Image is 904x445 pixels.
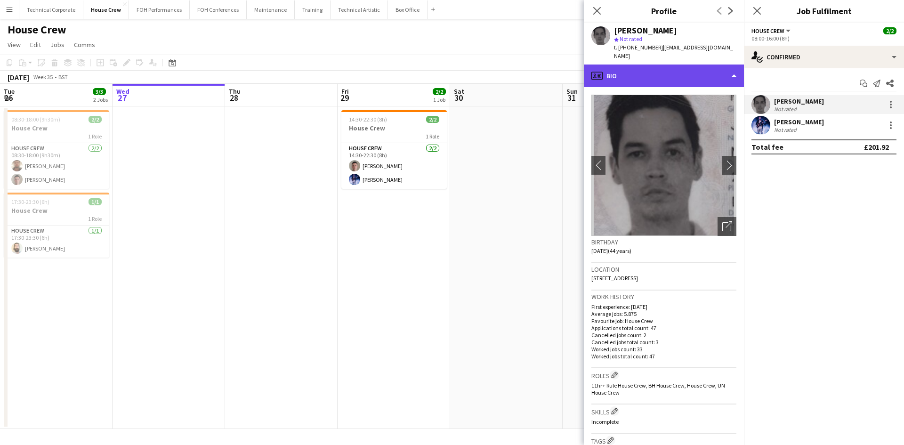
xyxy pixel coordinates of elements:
[47,39,68,51] a: Jobs
[31,73,55,81] span: Week 35
[591,346,736,353] p: Worked jobs count: 33
[190,0,247,19] button: FOH Conferences
[452,92,464,103] span: 30
[774,126,799,133] div: Not rated
[584,5,744,17] h3: Profile
[751,27,784,34] span: House Crew
[614,44,663,51] span: t. [PHONE_NUMBER]
[8,40,21,49] span: View
[751,35,896,42] div: 08:00-16:00 (8h)
[30,40,41,49] span: Edit
[591,310,736,317] p: Average jobs: 5.875
[74,40,95,49] span: Comms
[4,193,109,258] app-job-card: 17:30-23:30 (6h)1/1House Crew1 RoleHouse Crew1/117:30-23:30 (6h)[PERSON_NAME]
[50,40,65,49] span: Jobs
[4,39,24,51] a: View
[433,96,445,103] div: 1 Job
[591,370,736,380] h3: Roles
[70,39,99,51] a: Comms
[295,0,331,19] button: Training
[591,339,736,346] p: Cancelled jobs total count: 3
[229,87,241,96] span: Thu
[388,0,428,19] button: Box Office
[591,324,736,332] p: Applications total count: 47
[620,35,642,42] span: Not rated
[93,96,108,103] div: 2 Jobs
[4,226,109,258] app-card-role: House Crew1/117:30-23:30 (6h)[PERSON_NAME]
[4,87,15,96] span: Tue
[4,124,109,132] h3: House Crew
[341,110,447,189] app-job-card: 14:30-22:30 (8h)2/2House Crew1 RoleHouse Crew2/214:30-22:30 (8h)[PERSON_NAME][PERSON_NAME]
[2,92,15,103] span: 26
[4,206,109,215] h3: House Crew
[614,26,677,35] div: [PERSON_NAME]
[115,92,129,103] span: 27
[565,92,578,103] span: 31
[774,97,824,105] div: [PERSON_NAME]
[227,92,241,103] span: 28
[116,87,129,96] span: Wed
[83,0,129,19] button: House Crew
[454,87,464,96] span: Sat
[591,303,736,310] p: First experience: [DATE]
[341,143,447,189] app-card-role: House Crew2/214:30-22:30 (8h)[PERSON_NAME][PERSON_NAME]
[8,23,66,37] h1: House Crew
[341,87,349,96] span: Fri
[718,217,736,236] div: Open photos pop-in
[591,275,638,282] span: [STREET_ADDRESS]
[566,87,578,96] span: Sun
[88,133,102,140] span: 1 Role
[26,39,45,51] a: Edit
[247,0,295,19] button: Maintenance
[751,142,783,152] div: Total fee
[433,88,446,95] span: 2/2
[4,110,109,189] app-job-card: 08:30-18:00 (9h30m)2/2House Crew1 RoleHouse Crew2/208:30-18:00 (9h30m)[PERSON_NAME][PERSON_NAME]
[591,382,725,396] span: 11hr+ Rule House Crew, BH House Crew, House Crew, UN House Crew
[93,88,106,95] span: 3/3
[614,44,733,59] span: | [EMAIL_ADDRESS][DOMAIN_NAME]
[11,198,49,205] span: 17:30-23:30 (6h)
[11,116,60,123] span: 08:30-18:00 (9h30m)
[8,73,29,82] div: [DATE]
[591,406,736,416] h3: Skills
[751,27,792,34] button: House Crew
[774,118,824,126] div: [PERSON_NAME]
[88,215,102,222] span: 1 Role
[744,46,904,68] div: Confirmed
[591,292,736,301] h3: Work history
[591,332,736,339] p: Cancelled jobs count: 2
[58,73,68,81] div: BST
[4,143,109,189] app-card-role: House Crew2/208:30-18:00 (9h30m)[PERSON_NAME][PERSON_NAME]
[89,116,102,123] span: 2/2
[744,5,904,17] h3: Job Fulfilment
[591,247,631,254] span: [DATE] (44 years)
[591,418,736,425] p: Incomplete
[883,27,896,34] span: 2/2
[584,65,744,87] div: Bio
[591,238,736,246] h3: Birthday
[341,124,447,132] h3: House Crew
[331,0,388,19] button: Technical Artistic
[774,105,799,113] div: Not rated
[89,198,102,205] span: 1/1
[591,353,736,360] p: Worked jobs total count: 47
[349,116,387,123] span: 14:30-22:30 (8h)
[340,92,349,103] span: 29
[591,317,736,324] p: Favourite job: House Crew
[591,265,736,274] h3: Location
[426,133,439,140] span: 1 Role
[591,95,736,236] img: Crew avatar or photo
[129,0,190,19] button: FOH Performances
[426,116,439,123] span: 2/2
[19,0,83,19] button: Technical Corporate
[864,142,889,152] div: £201.92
